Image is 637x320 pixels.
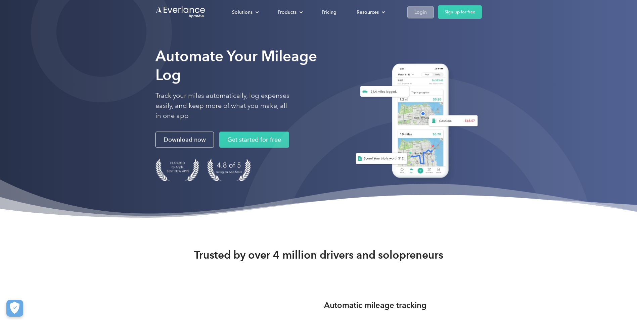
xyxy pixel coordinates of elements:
button: Cookies Settings [6,300,23,317]
div: Login [414,8,427,16]
h3: Automatic mileage tracking [324,299,426,311]
img: 4.9 out of 5 stars on the app store [207,159,251,181]
div: Pricing [322,8,336,16]
div: Resources [350,6,391,18]
div: Products [271,6,308,18]
a: Login [407,6,434,18]
div: Products [278,8,297,16]
div: Solutions [232,8,253,16]
div: Solutions [225,6,264,18]
a: Pricing [315,6,343,18]
img: Badge for Featured by Apple Best New Apps [155,159,199,181]
p: Track your miles automatically, log expenses easily, and keep more of what you make, all in one app [155,91,290,121]
img: Everlance, mileage tracker app, expense tracking app [348,58,482,185]
strong: Automate Your Mileage Log [155,47,317,84]
a: Download now [155,132,214,148]
a: Sign up for free [438,5,482,19]
strong: Trusted by over 4 million drivers and solopreneurs [194,248,443,262]
div: Resources [357,8,379,16]
a: Get started for free [219,132,289,148]
a: Go to homepage [155,6,206,18]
